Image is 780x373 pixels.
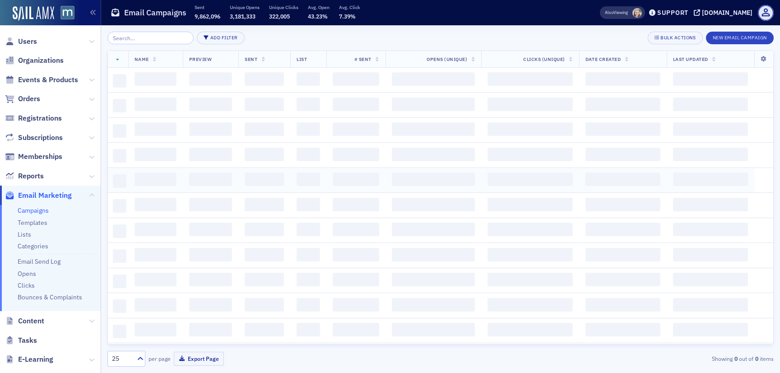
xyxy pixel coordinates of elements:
span: ‌ [135,173,176,186]
span: ‌ [673,98,748,111]
span: ‌ [135,122,176,136]
span: Opens (Unique) [427,56,467,62]
span: ‌ [113,275,127,288]
span: ‌ [487,98,572,111]
span: ‌ [585,173,660,186]
span: Email Marketing [18,191,72,200]
span: Organizations [18,56,64,65]
span: ‌ [297,323,320,336]
span: ‌ [113,174,127,188]
span: ‌ [297,148,320,161]
span: ‌ [189,298,232,312]
span: ‌ [333,72,379,86]
span: ‌ [585,198,660,211]
button: Add Filter [197,32,245,44]
span: ‌ [333,98,379,111]
span: ‌ [585,122,660,136]
a: Registrations [5,113,62,123]
span: Tasks [18,336,37,345]
p: Avg. Open [308,4,330,10]
span: ‌ [487,72,572,86]
span: Registrations [18,113,62,123]
span: ‌ [189,173,232,186]
span: ‌ [189,198,232,211]
span: ‌ [297,248,320,261]
div: Also [605,9,613,15]
span: ‌ [113,224,127,238]
a: Clicks [18,281,35,289]
p: Sent [195,4,220,10]
a: Campaigns [18,206,49,214]
span: ‌ [245,198,284,211]
span: Date Created [585,56,621,62]
span: ‌ [297,122,320,136]
a: Bounces & Complaints [18,293,82,301]
img: SailAMX [60,6,74,20]
span: ‌ [135,273,176,286]
span: ‌ [189,323,232,336]
span: ‌ [392,98,475,111]
span: ‌ [333,198,379,211]
button: New Email Campaign [706,32,774,44]
span: 43.23% [308,13,328,20]
a: Organizations [5,56,64,65]
span: ‌ [333,122,379,136]
strong: 0 [753,354,760,363]
a: Tasks [5,336,37,345]
span: Name [135,56,149,62]
span: ‌ [333,148,379,161]
span: ‌ [113,99,127,112]
button: Bulk Actions [648,32,702,44]
span: List [297,56,307,62]
span: 3,181,333 [230,13,255,20]
span: ‌ [392,122,475,136]
span: ‌ [135,198,176,211]
span: ‌ [333,298,379,312]
span: ‌ [245,248,284,261]
span: ‌ [245,122,284,136]
span: Clicks (Unique) [523,56,565,62]
span: ‌ [585,223,660,236]
span: ‌ [189,248,232,261]
span: ‌ [673,248,748,261]
span: ‌ [245,98,284,111]
span: ‌ [113,124,127,138]
span: ‌ [392,323,475,336]
span: ‌ [135,223,176,236]
p: Unique Clicks [269,4,298,10]
a: Content [5,316,44,326]
span: ‌ [245,273,284,286]
span: ‌ [585,98,660,111]
span: ‌ [392,72,475,86]
span: ‌ [245,148,284,161]
span: ‌ [673,173,748,186]
a: SailAMX [13,6,54,21]
span: ‌ [585,72,660,86]
span: ‌ [585,323,660,336]
span: ‌ [392,223,475,236]
span: ‌ [333,323,379,336]
span: ‌ [135,298,176,312]
span: 322,005 [269,13,290,20]
span: ‌ [673,148,748,161]
span: ‌ [245,223,284,236]
span: ‌ [245,173,284,186]
div: Support [657,9,688,17]
span: ‌ [113,325,127,338]
div: Bulk Actions [660,35,696,40]
span: E-Learning [18,354,53,364]
button: [DOMAIN_NAME] [694,9,756,16]
div: Showing out of items [558,354,774,363]
span: ‌ [333,273,379,286]
span: ‌ [487,173,572,186]
span: Subscriptions [18,133,63,143]
span: ‌ [673,72,748,86]
span: ‌ [392,173,475,186]
h1: Email Campaigns [124,7,186,18]
span: ‌ [245,298,284,312]
span: ‌ [297,223,320,236]
span: ‌ [189,273,232,286]
span: ‌ [333,173,379,186]
span: ‌ [135,98,176,111]
span: ‌ [585,248,660,261]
